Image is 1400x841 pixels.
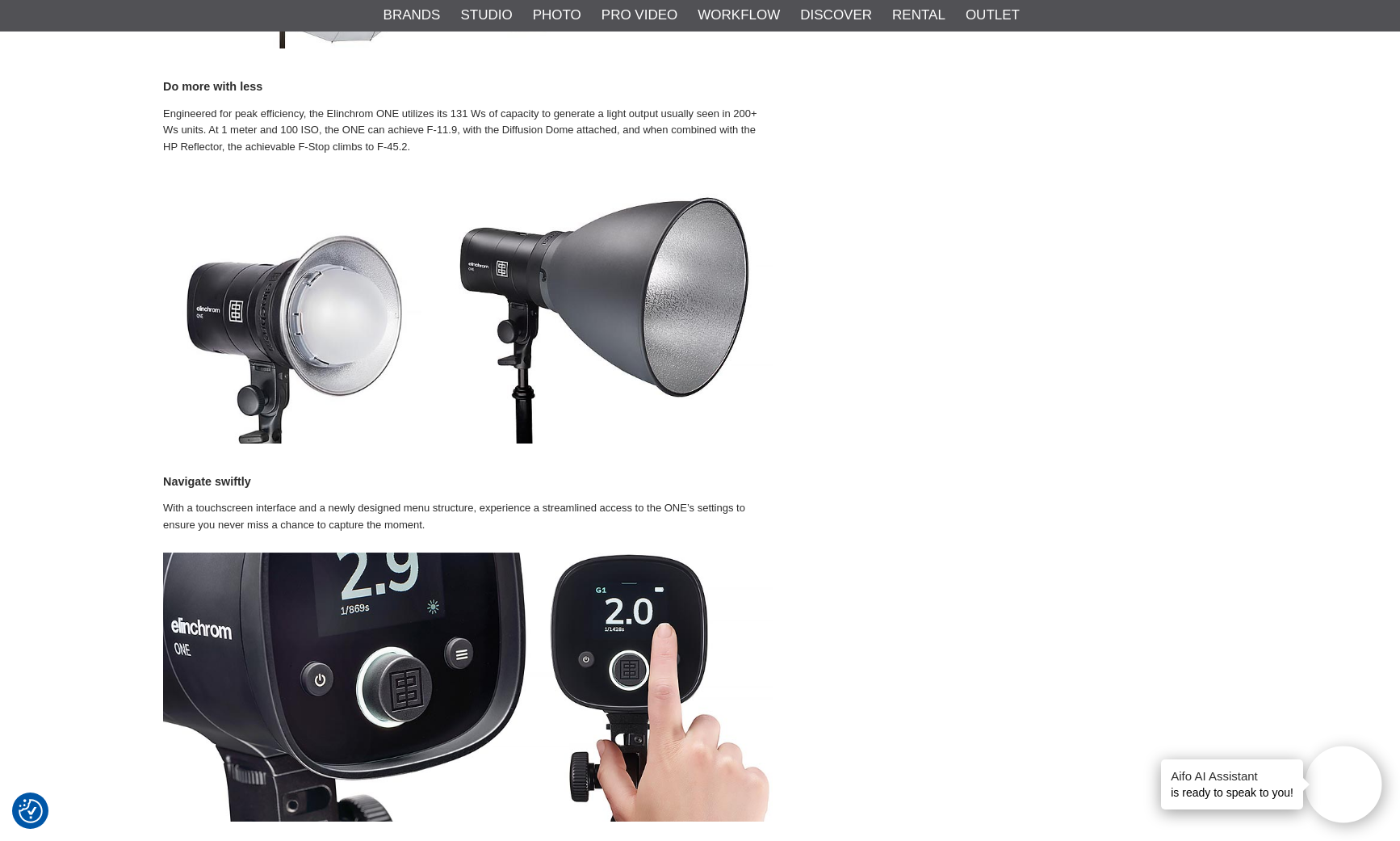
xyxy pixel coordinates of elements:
a: Discover [800,5,872,26]
img: Elinchrom ONE - Engineered for peak efficiency [163,175,773,444]
p: With a touchscreen interface and a newly designed menu structure, experience a streamlined access... [163,500,773,534]
a: Brands [384,5,441,26]
a: Rental [892,5,945,26]
a: Studio [460,5,512,26]
div: is ready to speak to you! [1161,759,1303,809]
h4: Navigate swiftly [163,473,773,490]
p: Engineered for peak efficiency, the Elinchrom ONE utilizes its 131 Ws of capacity to generate a l... [163,106,773,156]
img: Revisit consent button [19,799,43,823]
button: Consent Preferences [19,797,43,826]
a: Outlet [966,5,1020,26]
a: Photo [533,5,581,26]
img: Elinchrom ONE - Navigate swiftly [163,553,773,822]
h4: Do more with less [163,78,773,95]
h4: Aifo AI Assistant [1171,767,1293,784]
a: Pro Video [601,5,677,26]
a: Workflow [698,5,780,26]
